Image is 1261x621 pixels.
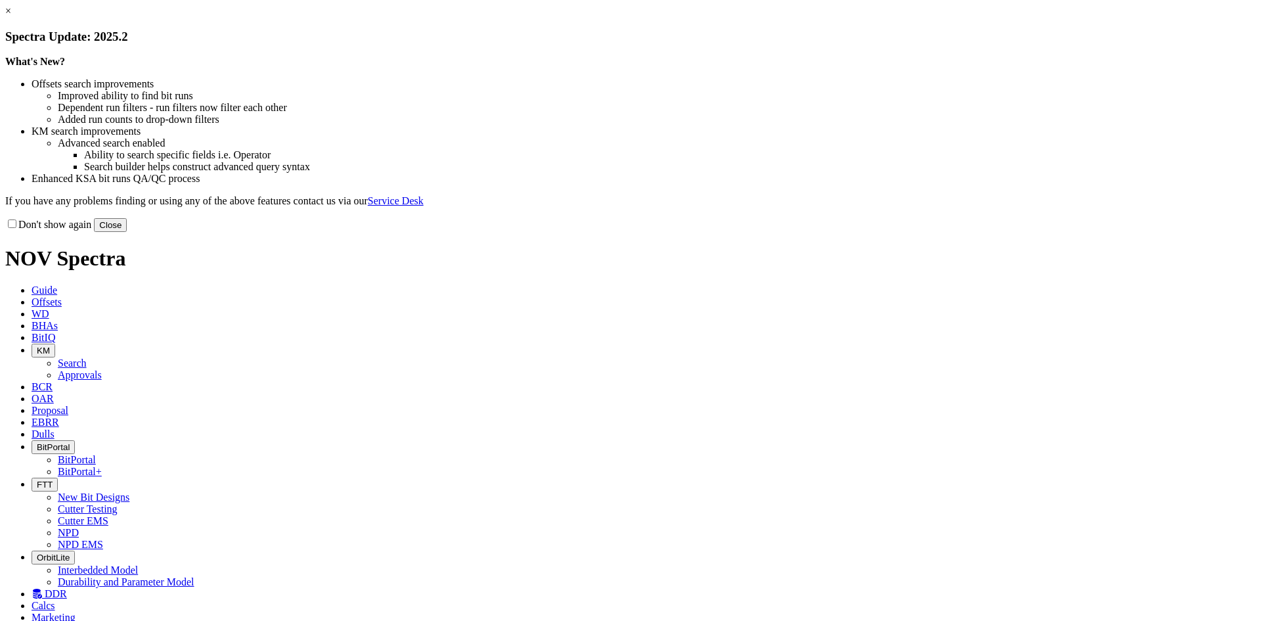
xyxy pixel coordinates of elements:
li: Ability to search specific fields i.e. Operator [84,149,1256,161]
a: Search [58,357,87,369]
a: NPD [58,527,79,538]
span: FTT [37,480,53,490]
a: NPD EMS [58,539,103,550]
a: Cutter Testing [58,503,118,515]
a: × [5,5,11,16]
p: If you have any problems finding or using any of the above features contact us via our [5,195,1256,207]
input: Don't show again [8,219,16,228]
h3: Spectra Update: 2025.2 [5,30,1256,44]
strong: What's New? [5,56,65,67]
span: Offsets [32,296,62,308]
li: Offsets search improvements [32,78,1256,90]
a: BitPortal [58,454,96,465]
span: Calcs [32,600,55,611]
a: Approvals [58,369,102,380]
li: Improved ability to find bit runs [58,90,1256,102]
span: DDR [45,588,67,599]
span: EBRR [32,417,59,428]
span: Guide [32,285,57,296]
li: Added run counts to drop-down filters [58,114,1256,126]
li: Dependent run filters - run filters now filter each other [58,102,1256,114]
li: Search builder helps construct advanced query syntax [84,161,1256,173]
a: Service Desk [368,195,424,206]
a: Durability and Parameter Model [58,576,194,587]
span: Dulls [32,428,55,440]
span: BHAs [32,320,58,331]
span: BCR [32,381,53,392]
li: Advanced search enabled [58,137,1256,149]
span: OAR [32,393,54,404]
span: BitPortal [37,442,70,452]
li: Enhanced KSA bit runs QA/QC process [32,173,1256,185]
a: BitPortal+ [58,466,102,477]
span: BitIQ [32,332,55,343]
a: Cutter EMS [58,515,108,526]
h1: NOV Spectra [5,246,1256,271]
span: WD [32,308,49,319]
a: New Bit Designs [58,492,129,503]
button: Close [94,218,127,232]
label: Don't show again [5,219,91,230]
a: Interbedded Model [58,564,138,576]
span: OrbitLite [37,553,70,563]
li: KM search improvements [32,126,1256,137]
span: Proposal [32,405,68,416]
span: KM [37,346,50,356]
